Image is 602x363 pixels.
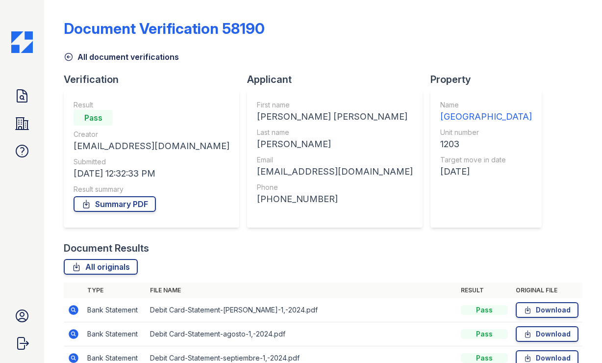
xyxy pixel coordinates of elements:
div: [PHONE_NUMBER] [257,192,413,206]
div: Pass [461,329,508,339]
div: Name [440,100,532,110]
div: [GEOGRAPHIC_DATA] [440,110,532,124]
div: Last name [257,128,413,137]
div: Verification [64,73,247,86]
div: [PERSON_NAME] [257,137,413,151]
th: Result [457,283,512,298]
div: Document Results [64,241,149,255]
th: File name [146,283,457,298]
div: [DATE] 12:32:33 PM [74,167,229,181]
a: All document verifications [64,51,179,63]
div: [PERSON_NAME] [PERSON_NAME] [257,110,413,124]
td: Bank Statement [83,298,146,322]
div: Target move in date [440,155,532,165]
div: Pass [461,305,508,315]
div: 1203 [440,137,532,151]
div: Phone [257,182,413,192]
div: [EMAIL_ADDRESS][DOMAIN_NAME] [74,139,229,153]
a: Download [516,326,578,342]
div: Pass [74,110,113,126]
div: [DATE] [440,165,532,179]
div: Document Verification 58190 [64,20,265,37]
a: All originals [64,259,138,275]
a: Name [GEOGRAPHIC_DATA] [440,100,532,124]
div: Result [74,100,229,110]
td: Debit Card-Statement-agosto-1,-2024.pdf [146,322,457,346]
img: CE_Icon_Blue-c292c112584629df590d857e76928e9f676e5b41ef8f769ba2f05ee15b207248.png [11,31,33,53]
th: Original file [512,283,582,298]
div: Applicant [247,73,430,86]
a: Summary PDF [74,196,156,212]
td: Debit Card-Statement-[PERSON_NAME]-1,-2024.pdf [146,298,457,322]
div: First name [257,100,413,110]
div: Property [430,73,550,86]
td: Bank Statement [83,322,146,346]
div: Unit number [440,128,532,137]
iframe: chat widget [561,324,592,353]
div: Pass [461,353,508,363]
div: Email [257,155,413,165]
div: Result summary [74,184,229,194]
div: [EMAIL_ADDRESS][DOMAIN_NAME] [257,165,413,179]
div: Creator [74,130,229,139]
th: Type [83,283,146,298]
div: Submitted [74,157,229,167]
a: Download [516,302,578,318]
